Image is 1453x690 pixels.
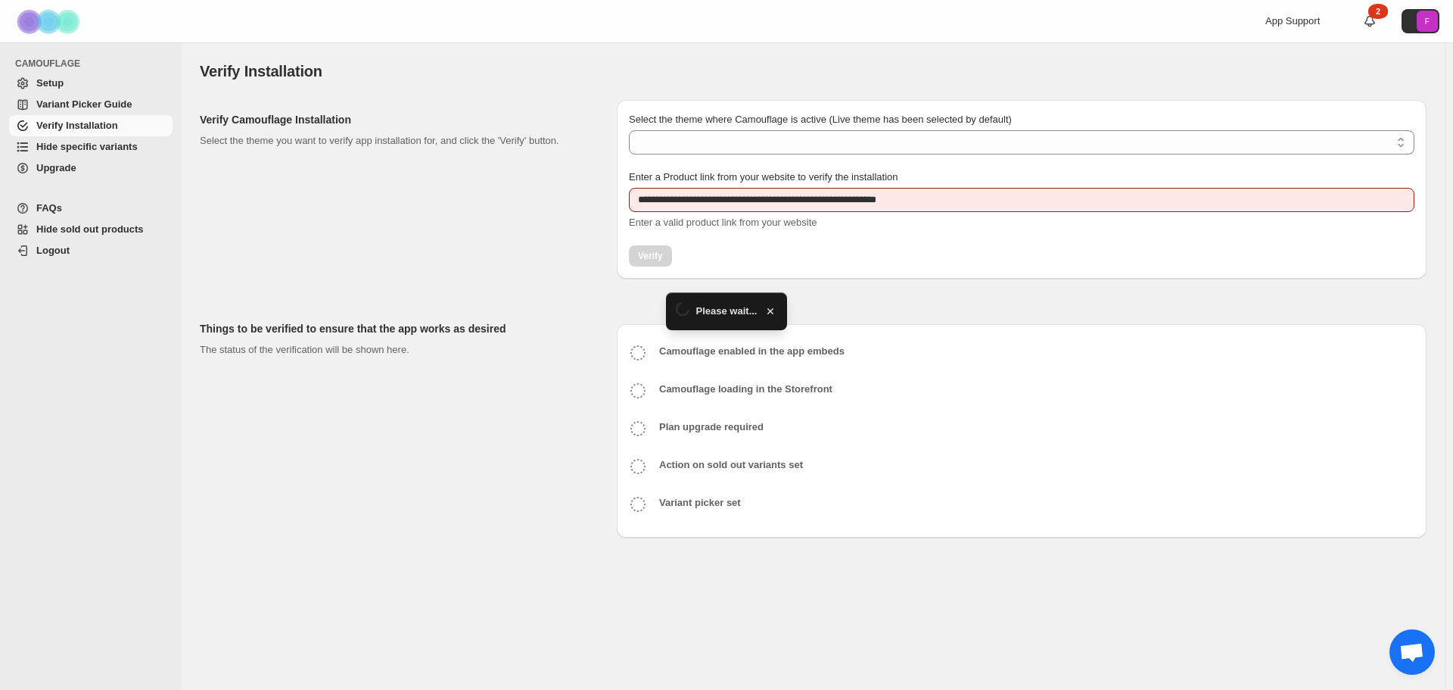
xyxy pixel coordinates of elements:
span: Please wait... [696,304,758,319]
div: 2 [1368,4,1388,19]
p: The status of the verification will be shown here. [200,342,593,357]
a: Hide sold out products [9,219,173,240]
h2: Things to be verified to ensure that the app works as desired [200,321,593,336]
span: Enter a valid product link from your website [629,217,817,228]
span: Logout [36,245,70,256]
a: Hide specific variants [9,136,173,158]
h2: Verify Camouflage Installation [200,112,593,127]
b: Plan upgrade required [659,421,764,432]
p: Select the theme you want to verify app installation for, and click the 'Verify' button. [200,133,593,148]
div: Open chat [1389,629,1435,675]
span: FAQs [36,202,62,214]
b: Camouflage loading in the Storefront [659,383,832,395]
a: Upgrade [9,158,173,179]
a: Setup [9,73,173,94]
span: Setup [36,77,64,89]
a: Verify Installation [9,115,173,136]
text: F [1425,17,1430,26]
b: Camouflage enabled in the app embeds [659,345,845,357]
a: Variant Picker Guide [9,94,173,115]
span: Verify Installation [36,120,118,131]
span: CAMOUFLAGE [15,58,174,70]
span: Select the theme where Camouflage is active (Live theme has been selected by default) [629,114,1012,125]
a: 2 [1362,14,1377,29]
b: Action on sold out variants set [659,459,803,470]
span: Enter a Product link from your website to verify the installation [629,171,898,183]
span: Avatar with initials F [1417,11,1438,32]
span: Hide specific variants [36,141,138,152]
span: Upgrade [36,162,76,173]
a: Logout [9,240,173,261]
span: Variant Picker Guide [36,98,132,110]
span: Hide sold out products [36,223,144,235]
img: Camouflage [12,1,88,42]
span: App Support [1265,15,1320,27]
b: Variant picker set [659,497,741,508]
a: FAQs [9,198,173,219]
span: Verify Installation [200,63,322,80]
button: Avatar with initials F [1402,9,1439,33]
